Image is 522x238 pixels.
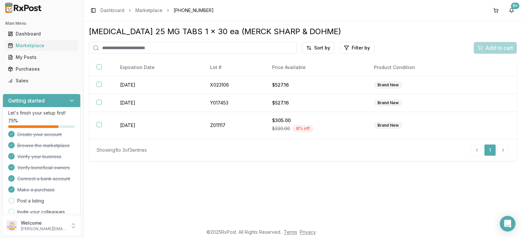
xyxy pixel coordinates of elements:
nav: pagination [471,144,509,156]
td: Z011117 [202,112,264,139]
th: Product Condition [366,59,468,76]
button: 9+ [506,5,517,16]
div: Brand New [374,81,402,89]
nav: breadcrumb [100,7,214,14]
h3: Getting started [8,97,45,105]
div: 9+ [511,3,519,9]
div: My Posts [8,54,75,61]
a: Privacy [300,229,316,235]
button: Purchases [3,64,81,74]
a: Purchases [5,63,78,75]
div: Brand New [374,99,402,106]
td: [DATE] [112,76,202,94]
span: 75 % [8,118,18,124]
a: Terms [284,229,297,235]
img: RxPost Logo [3,3,44,13]
th: Price Available [264,59,366,76]
span: Connect a bank account [17,175,70,182]
a: Sales [5,75,78,87]
span: Verify beneficial owners [17,164,70,171]
div: $527.16 [272,82,358,88]
img: User avatar [7,220,17,231]
div: Purchases [8,66,75,72]
button: Sales [3,76,81,86]
th: Expiration Date [112,59,202,76]
td: [DATE] [112,94,202,112]
td: X023106 [202,76,264,94]
a: Invite your colleagues [17,209,65,215]
div: Open Intercom Messenger [500,216,515,231]
th: Lot # [202,59,264,76]
a: Marketplace [5,40,78,51]
h2: Main Menu [5,21,78,26]
a: Marketplace [135,7,162,14]
button: Dashboard [3,29,81,39]
span: Filter by [352,45,370,51]
span: Verify your business [17,153,61,160]
td: Y017453 [202,94,264,112]
span: [PHONE_NUMBER] [174,7,214,14]
a: 1 [484,144,496,156]
div: Showing 1 to 3 of 3 entries [97,147,147,153]
span: Create your account [17,131,62,138]
button: Filter by [340,42,374,54]
a: Dashboard [100,7,124,14]
button: My Posts [3,52,81,63]
p: Welcome [21,220,66,226]
button: Marketplace [3,40,81,51]
td: [DATE] [112,112,202,139]
div: Sales [8,77,75,84]
a: Dashboard [5,28,78,40]
p: [PERSON_NAME][EMAIL_ADDRESS][DOMAIN_NAME] [21,226,66,231]
span: $330.00 [272,125,290,132]
span: Browse the marketplace [17,142,70,149]
button: Sort by [302,42,334,54]
div: [MEDICAL_DATA] 25 MG TABS 1 x 30 ea (MERCK SHARP & DOHME) [89,26,517,37]
div: $305.00 [272,117,358,124]
div: Brand New [374,122,402,129]
a: Post a listing [17,198,44,204]
div: $527.16 [272,100,358,106]
div: 8 % off [293,125,313,132]
span: Make a purchase [17,187,55,193]
a: My Posts [5,51,78,63]
div: Dashboard [8,31,75,37]
p: Let's finish your setup first! [8,110,75,116]
span: Sort by [314,45,330,51]
div: Marketplace [8,42,75,49]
